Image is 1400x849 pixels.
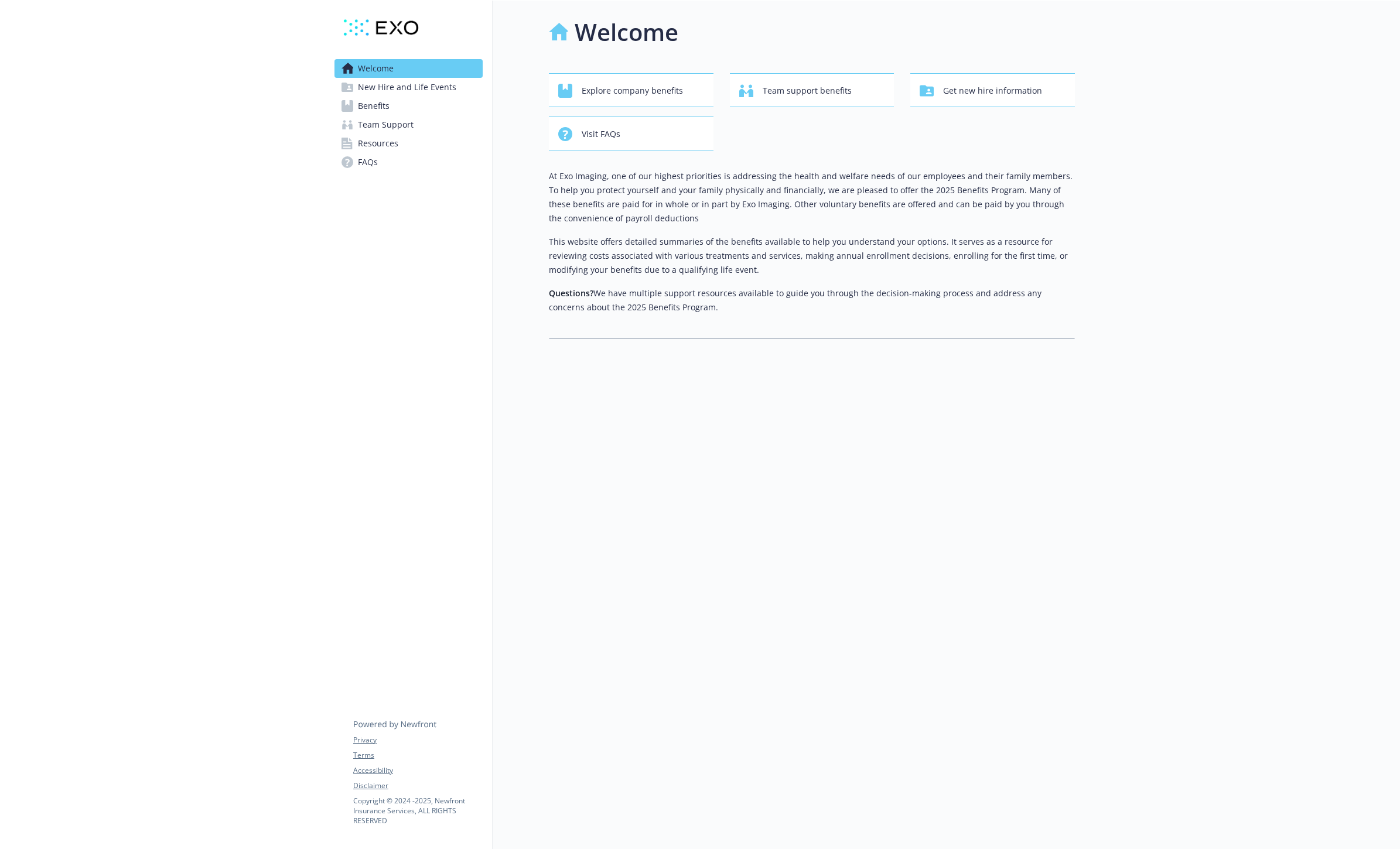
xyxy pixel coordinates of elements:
span: Team Support [358,115,414,134]
span: FAQs [358,153,378,172]
button: Team support benefits [730,73,894,107]
span: Get new hire information [943,80,1042,102]
span: Explore company benefits [582,80,683,102]
a: FAQs [334,153,483,172]
a: Resources [334,134,483,153]
p: At Exo Imaging, one of our highest priorities is addressing the health and welfare needs of our e... [549,169,1075,225]
button: Explore company benefits [549,73,713,107]
a: Terms [353,750,482,761]
a: Disclaimer [353,780,482,791]
h1: Welcome [575,15,678,50]
a: Privacy [353,735,482,745]
strong: Questions? [549,287,593,299]
button: Get new hire information [910,73,1075,107]
a: Accessibility [353,765,482,776]
span: Visit FAQs [582,123,620,145]
span: Welcome [358,59,394,78]
span: New Hire and Life Events [358,78,456,97]
p: We have multiple support resources available to guide you through the decision-making process and... [549,286,1075,314]
span: Team support benefits [763,80,852,102]
a: Benefits [334,97,483,115]
p: Copyright © 2024 - 2025 , Newfront Insurance Services, ALL RIGHTS RESERVED [353,796,482,826]
span: Resources [358,134,398,153]
a: Welcome [334,59,483,78]
span: Benefits [358,97,390,115]
button: Visit FAQs [549,117,713,150]
p: This website offers detailed summaries of the benefits available to help you understand your opti... [549,235,1075,277]
a: Team Support [334,115,483,134]
a: New Hire and Life Events [334,78,483,97]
